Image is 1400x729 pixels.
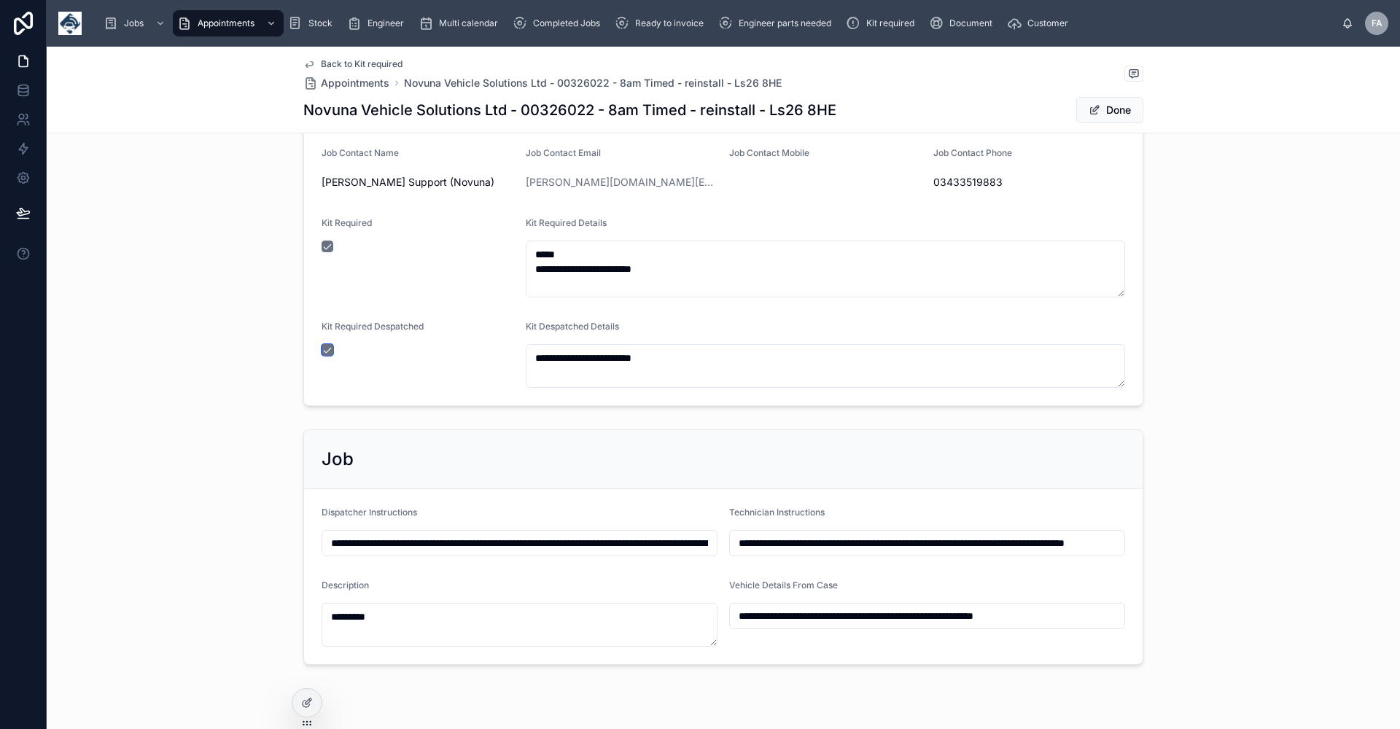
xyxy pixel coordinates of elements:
a: Jobs [99,10,173,36]
a: Ready to invoice [610,10,714,36]
a: Customer [1003,10,1078,36]
span: Document [949,17,992,29]
span: Job Contact Mobile [729,147,809,158]
span: Appointments [198,17,254,29]
span: Jobs [124,17,144,29]
span: Multi calendar [439,17,498,29]
span: Technician Instructions [729,507,825,518]
span: Kit required [866,17,914,29]
h2: Job [322,448,354,471]
span: Job Contact Name [322,147,399,158]
span: Back to Kit required [321,58,402,70]
span: Kit Required Despatched [322,321,424,332]
span: 03433519883 [933,175,1126,190]
a: Kit required [841,10,925,36]
span: Kit Despatched Details [526,321,619,332]
span: Description [322,580,369,590]
span: Engineer [367,17,404,29]
span: Job Contact Email [526,147,601,158]
span: Customer [1027,17,1068,29]
span: Kit Required [322,217,372,228]
a: Engineer [343,10,414,36]
span: Appointments [321,76,389,90]
a: Back to Kit required [303,58,402,70]
div: scrollable content [93,7,1342,39]
a: Multi calendar [414,10,508,36]
a: Engineer parts needed [714,10,841,36]
img: App logo [58,12,82,35]
a: Stock [284,10,343,36]
span: FA [1372,17,1382,29]
span: Completed Jobs [533,17,600,29]
a: Appointments [173,10,284,36]
span: Ready to invoice [635,17,704,29]
span: Vehicle Details From Case [729,580,838,590]
span: [PERSON_NAME] Support (Novuna) [322,175,514,190]
a: Completed Jobs [508,10,610,36]
span: Kit Required Details [526,217,607,228]
h1: Novuna Vehicle Solutions Ltd - 00326022 - 8am Timed - reinstall - Ls26 8HE [303,100,836,120]
button: Done [1076,97,1143,123]
span: Engineer parts needed [739,17,831,29]
a: Document [925,10,1003,36]
span: Dispatcher Instructions [322,507,417,518]
span: Job Contact Phone [933,147,1012,158]
a: [PERSON_NAME][DOMAIN_NAME][EMAIL_ADDRESS][DOMAIN_NAME] [526,175,718,190]
a: Novuna Vehicle Solutions Ltd - 00326022 - 8am Timed - reinstall - Ls26 8HE [404,76,782,90]
a: Appointments [303,76,389,90]
span: Stock [308,17,332,29]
